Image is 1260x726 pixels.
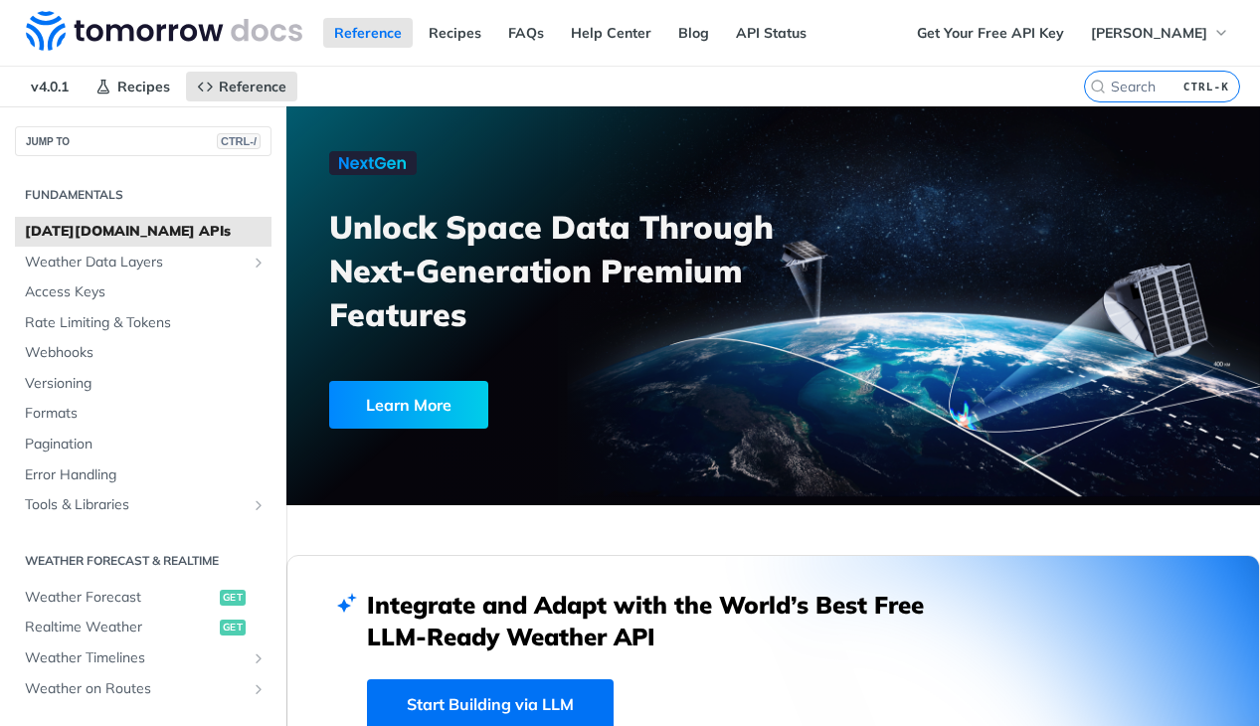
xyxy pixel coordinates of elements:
[15,308,271,338] a: Rate Limiting & Tokens
[25,618,215,637] span: Realtime Weather
[251,650,267,666] button: Show subpages for Weather Timelines
[15,583,271,613] a: Weather Forecastget
[25,253,246,272] span: Weather Data Layers
[117,78,170,95] span: Recipes
[25,495,246,515] span: Tools & Libraries
[725,18,817,48] a: API Status
[25,435,267,454] span: Pagination
[20,72,80,101] span: v4.0.1
[560,18,662,48] a: Help Center
[251,681,267,697] button: Show subpages for Weather on Routes
[15,552,271,570] h2: Weather Forecast & realtime
[25,222,267,242] span: [DATE][DOMAIN_NAME] APIs
[85,72,181,101] a: Recipes
[15,248,271,277] a: Weather Data LayersShow subpages for Weather Data Layers
[15,643,271,673] a: Weather TimelinesShow subpages for Weather Timelines
[25,313,267,333] span: Rate Limiting & Tokens
[329,381,488,429] div: Learn More
[329,151,417,175] img: NextGen
[15,217,271,247] a: [DATE][DOMAIN_NAME] APIs
[15,430,271,459] a: Pagination
[367,589,954,652] h2: Integrate and Adapt with the World’s Best Free LLM-Ready Weather API
[15,277,271,307] a: Access Keys
[1091,24,1207,42] span: [PERSON_NAME]
[25,374,267,394] span: Versioning
[251,255,267,271] button: Show subpages for Weather Data Layers
[1090,79,1106,94] svg: Search
[497,18,555,48] a: FAQs
[25,404,267,424] span: Formats
[25,343,267,363] span: Webhooks
[15,186,271,204] h2: Fundamentals
[217,133,261,149] span: CTRL-/
[15,338,271,368] a: Webhooks
[15,126,271,156] button: JUMP TOCTRL-/
[251,497,267,513] button: Show subpages for Tools & Libraries
[220,620,246,635] span: get
[15,460,271,490] a: Error Handling
[25,679,246,699] span: Weather on Routes
[329,205,795,336] h3: Unlock Space Data Through Next-Generation Premium Features
[25,465,267,485] span: Error Handling
[186,72,297,101] a: Reference
[906,18,1075,48] a: Get Your Free API Key
[1080,18,1240,48] button: [PERSON_NAME]
[15,369,271,399] a: Versioning
[220,590,246,606] span: get
[329,381,701,429] a: Learn More
[15,613,271,642] a: Realtime Weatherget
[15,490,271,520] a: Tools & LibrariesShow subpages for Tools & Libraries
[323,18,413,48] a: Reference
[219,78,286,95] span: Reference
[15,674,271,704] a: Weather on RoutesShow subpages for Weather on Routes
[667,18,720,48] a: Blog
[418,18,492,48] a: Recipes
[25,282,267,302] span: Access Keys
[26,11,302,51] img: Tomorrow.io Weather API Docs
[1178,77,1234,96] kbd: CTRL-K
[15,399,271,429] a: Formats
[25,588,215,608] span: Weather Forecast
[25,648,246,668] span: Weather Timelines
